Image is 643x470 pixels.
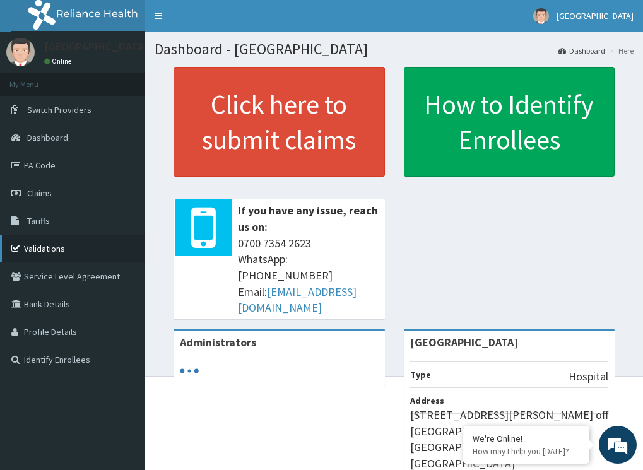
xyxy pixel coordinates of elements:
[207,6,237,37] div: Minimize live chat window
[6,326,240,370] textarea: Type your message and hit 'Enter'
[44,57,74,66] a: Online
[473,446,580,457] p: How may I help you today?
[66,71,212,87] div: Chat with us now
[557,10,634,21] span: [GEOGRAPHIC_DATA]
[27,104,91,115] span: Switch Providers
[27,187,52,199] span: Claims
[606,45,634,56] li: Here
[410,369,431,380] b: Type
[6,38,35,66] img: User Image
[73,150,174,277] span: We're online!
[180,361,199,380] svg: audio-loading
[27,215,50,226] span: Tariffs
[238,285,357,315] a: [EMAIL_ADDRESS][DOMAIN_NAME]
[238,235,379,317] span: 0700 7354 2623 WhatsApp: [PHONE_NUMBER] Email:
[155,41,634,57] h1: Dashboard - [GEOGRAPHIC_DATA]
[473,433,580,444] div: We're Online!
[23,63,51,95] img: d_794563401_company_1708531726252_794563401
[410,335,518,350] strong: [GEOGRAPHIC_DATA]
[174,67,385,177] a: Click here to submit claims
[569,368,608,385] p: Hospital
[558,45,605,56] a: Dashboard
[27,132,68,143] span: Dashboard
[533,8,549,24] img: User Image
[180,335,256,350] b: Administrators
[44,41,148,52] p: [GEOGRAPHIC_DATA]
[410,395,444,406] b: Address
[404,67,615,177] a: How to Identify Enrollees
[238,203,378,234] b: If you have any issue, reach us on:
